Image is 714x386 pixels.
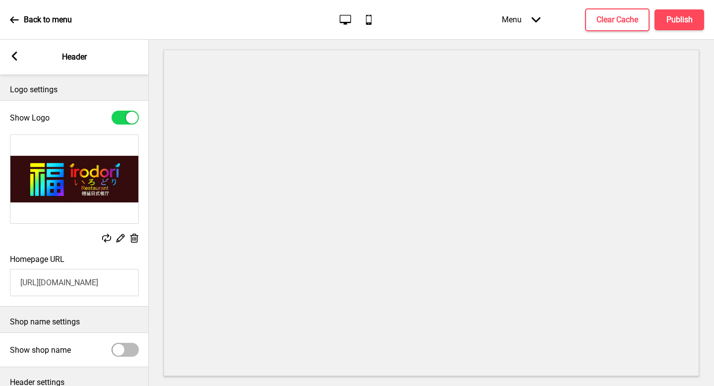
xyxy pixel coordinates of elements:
p: Shop name settings [10,317,139,327]
p: Header [62,52,87,63]
p: Logo settings [10,84,139,95]
button: Publish [654,9,704,30]
img: Image [10,135,138,223]
button: Clear Cache [585,8,650,31]
label: Show Logo [10,113,50,123]
h4: Publish [666,14,693,25]
h4: Clear Cache [596,14,638,25]
p: Back to menu [24,14,72,25]
label: Homepage URL [10,255,64,264]
a: Back to menu [10,6,72,33]
label: Show shop name [10,345,71,355]
div: Menu [492,5,550,34]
